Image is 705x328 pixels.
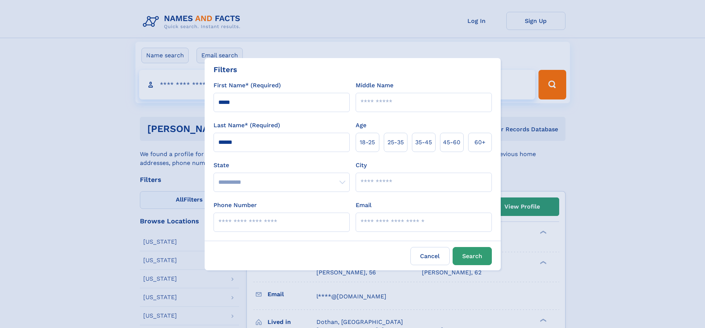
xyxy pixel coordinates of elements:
[214,201,257,210] label: Phone Number
[453,247,492,265] button: Search
[214,81,281,90] label: First Name* (Required)
[356,81,393,90] label: Middle Name
[410,247,450,265] label: Cancel
[214,64,237,75] div: Filters
[356,121,366,130] label: Age
[214,161,350,170] label: State
[474,138,486,147] span: 60+
[356,201,372,210] label: Email
[356,161,367,170] label: City
[415,138,432,147] span: 35‑45
[360,138,375,147] span: 18‑25
[443,138,460,147] span: 45‑60
[387,138,404,147] span: 25‑35
[214,121,280,130] label: Last Name* (Required)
